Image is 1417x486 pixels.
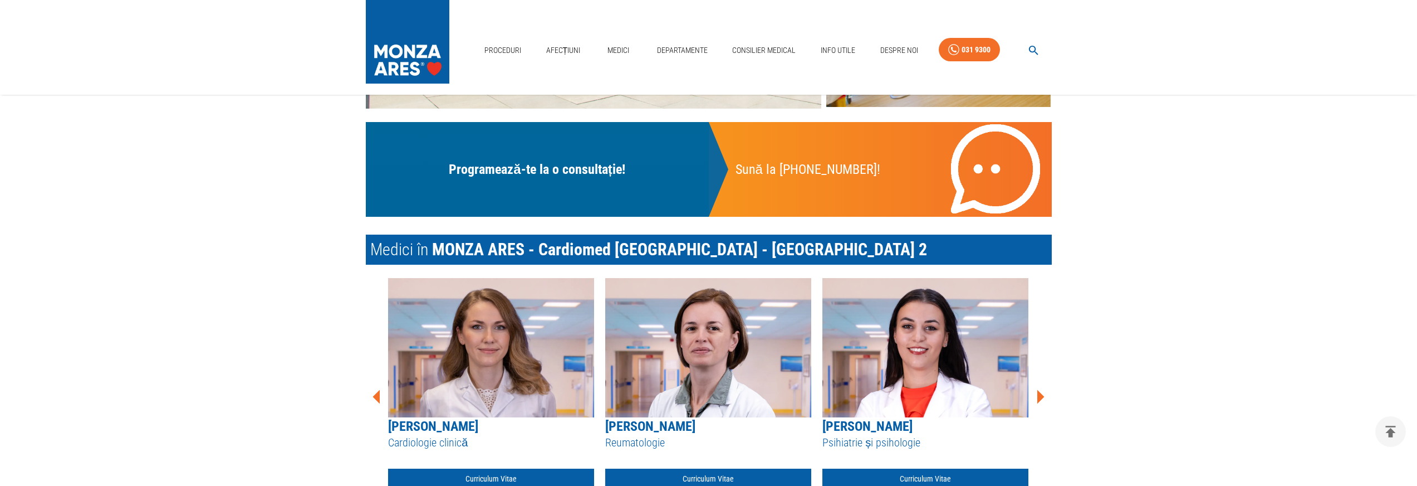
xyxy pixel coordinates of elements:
[1375,416,1406,447] button: delete
[542,39,585,62] a: Afecțiuni
[605,419,695,434] a: [PERSON_NAME]
[822,435,1028,450] h5: Psihiatrie și psihologie
[605,278,811,417] img: Dr. Linda Ghib
[449,159,625,179] p: Programează-te la o consultație!
[822,419,913,434] a: [PERSON_NAME]
[601,39,636,62] a: Medici
[653,39,712,62] a: Departamente
[388,419,478,434] a: [PERSON_NAME]
[816,39,860,62] a: Info Utile
[605,435,811,450] h5: Reumatologie
[388,435,594,450] h5: Cardiologie clinică
[822,278,1028,417] img: Dr. Cătălina Petrașcu
[962,43,991,57] div: 031 9300
[939,38,1000,62] a: 031 9300
[366,235,1052,265] h2: Medici în
[728,39,800,62] a: Consilier Medical
[876,39,923,62] a: Despre Noi
[480,39,526,62] a: Proceduri
[366,122,1052,217] a: Programează-te la o consultație!Sună la [PHONE_NUMBER]!
[432,240,927,259] span: MONZA ARES - Cardiomed [GEOGRAPHIC_DATA] - [GEOGRAPHIC_DATA] 2
[736,162,880,177] strong: Sună la [PHONE_NUMBER]!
